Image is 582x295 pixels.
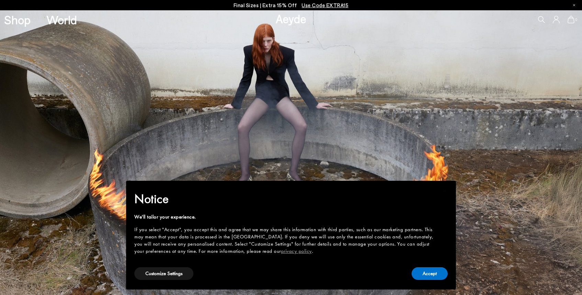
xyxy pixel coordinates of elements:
div: We'll tailor your experience. [134,213,437,221]
button: Close this notice [437,183,453,199]
a: Aeyde [276,11,306,26]
span: Navigate to /collections/ss25-final-sizes [302,2,348,8]
button: Accept [412,267,448,280]
span: × [443,186,447,196]
a: privacy policy [281,248,312,255]
a: Shop [4,14,31,26]
a: 0 [568,16,574,23]
h2: Notice [134,190,437,208]
span: 0 [574,18,578,22]
a: World [46,14,77,26]
div: If you select "Accept", you accept this and agree that we may share this information with third p... [134,226,437,255]
p: Final Sizes | Extra 15% Off [234,1,349,10]
button: Customize Settings [134,267,193,280]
